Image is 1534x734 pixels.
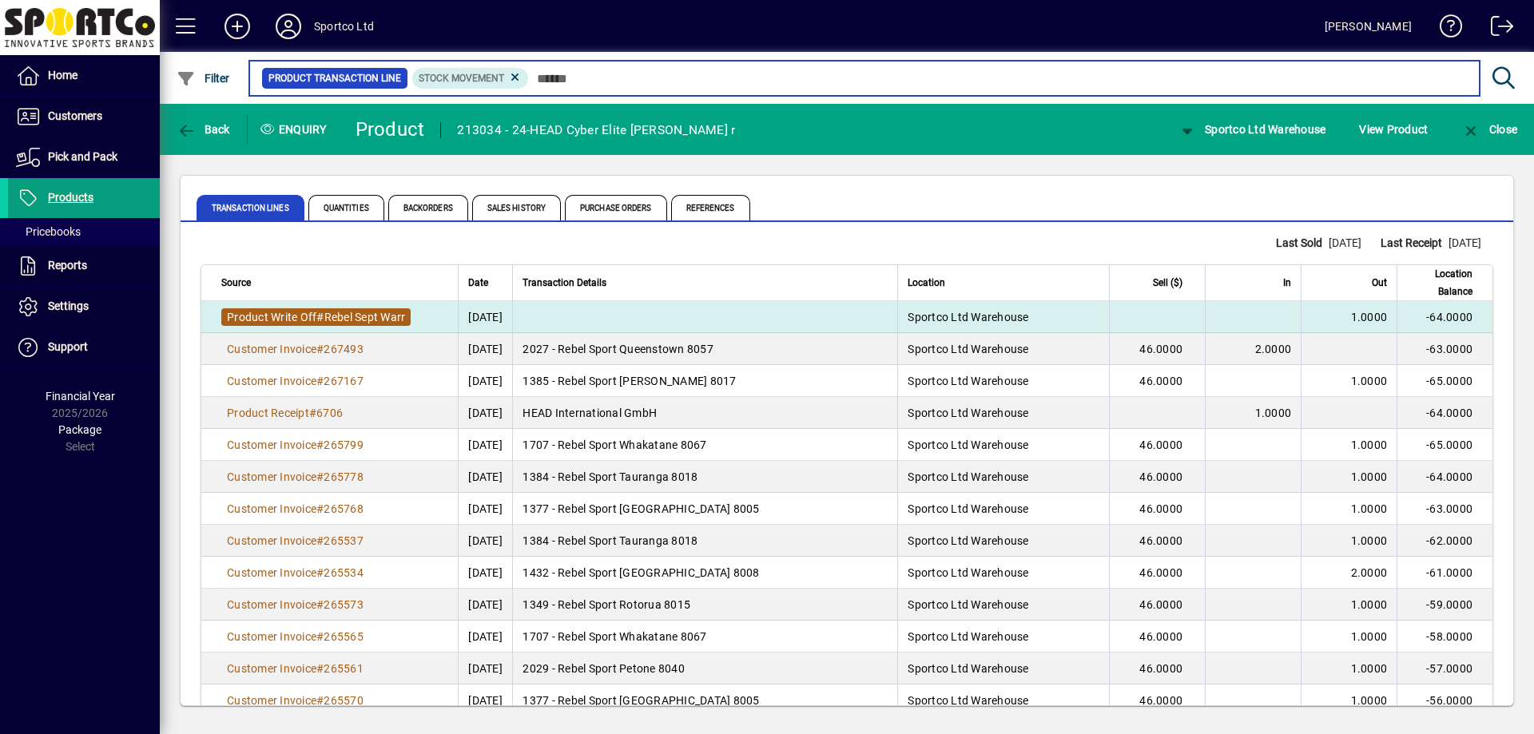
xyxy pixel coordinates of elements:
span: Transaction Details [523,274,606,292]
span: Package [58,423,101,436]
td: [DATE] [458,621,512,653]
a: Product Write Off#Rebel Sept Warr [221,308,411,326]
span: Source [221,274,251,292]
a: Knowledge Base [1428,3,1463,55]
span: 265534 [324,566,364,579]
td: -64.0000 [1397,301,1492,333]
span: [DATE] [1449,236,1481,249]
span: Customer Invoice [227,502,316,515]
td: [DATE] [458,429,512,461]
span: Stock movement [419,73,504,84]
a: Home [8,56,160,96]
td: 46.0000 [1109,333,1205,365]
a: Settings [8,287,160,327]
span: Customer Invoice [227,438,316,451]
span: References [671,195,750,220]
span: Sportco Ltd Warehouse [908,694,1028,707]
td: 1432 - Rebel Sport [GEOGRAPHIC_DATA] 8008 [512,557,897,589]
a: Customer Invoice#267493 [221,340,369,358]
app-page-header-button: Change Location [1161,115,1343,144]
td: [DATE] [458,365,512,397]
span: Home [48,69,77,81]
span: 1.0000 [1351,662,1388,675]
span: Backorders [388,195,468,220]
a: Customer Invoice#265573 [221,596,369,613]
span: # [316,630,324,643]
span: Product Write Off [227,311,316,323]
span: Customer Invoice [227,630,316,643]
button: Back [173,115,234,144]
span: 265537 [324,534,364,547]
td: [DATE] [458,525,512,557]
span: Customer Invoice [227,598,316,611]
td: -61.0000 [1397,557,1492,589]
td: -63.0000 [1397,493,1492,525]
a: Reports [8,246,160,286]
td: [DATE] [458,493,512,525]
div: Sportco Ltd [314,14,374,39]
button: Sportco Ltd Warehouse [1174,115,1330,144]
span: 265570 [324,694,364,707]
span: 6706 [316,407,343,419]
app-page-header-button: Close enquiry [1445,115,1534,144]
span: Sportco Ltd Warehouse [908,598,1028,611]
mat-chip: Product Transaction Type: Stock movement [412,68,529,89]
td: [DATE] [458,557,512,589]
span: Settings [48,300,89,312]
a: Customer Invoice#265537 [221,532,369,550]
span: 1.0000 [1351,630,1388,643]
td: [DATE] [458,653,512,684]
span: Customers [48,109,102,122]
a: Customer Invoice#265565 [221,628,369,645]
td: -63.0000 [1397,333,1492,365]
span: # [316,694,324,707]
span: # [316,311,324,323]
a: Product Receipt#6706 [221,404,348,422]
span: # [316,375,324,387]
td: 46.0000 [1109,589,1205,621]
td: 1377 - Rebel Sport [GEOGRAPHIC_DATA] 8005 [512,493,897,525]
span: Sportco Ltd Warehouse [908,534,1028,547]
td: -64.0000 [1397,397,1492,429]
span: Sportco Ltd Warehouse [908,566,1028,579]
td: [DATE] [458,461,512,493]
span: 265778 [324,470,364,483]
a: Customer Invoice#265561 [221,660,369,677]
span: 1.0000 [1351,534,1388,547]
button: View Product [1355,115,1432,144]
span: Back [177,123,230,136]
span: Sportco Ltd Warehouse [908,375,1028,387]
span: 1.0000 [1351,375,1388,387]
td: 2027 - Rebel Sport Queenstown 8057 [512,333,897,365]
td: 46.0000 [1109,365,1205,397]
td: -65.0000 [1397,429,1492,461]
td: [DATE] [458,684,512,716]
span: 1.0000 [1351,502,1388,515]
a: Customer Invoice#265778 [221,468,369,486]
span: Support [48,340,88,353]
span: Sportco Ltd Warehouse [1178,123,1326,136]
td: [DATE] [458,589,512,621]
td: 1349 - Rebel Sport Rotorua 8015 [512,589,897,621]
span: Transaction Lines [197,195,304,220]
span: Reports [48,259,87,272]
td: 46.0000 [1109,461,1205,493]
td: 46.0000 [1109,684,1205,716]
span: # [316,566,324,579]
a: Customers [8,97,160,137]
span: Sportco Ltd Warehouse [908,407,1028,419]
span: Location Balance [1407,265,1472,300]
td: 46.0000 [1109,557,1205,589]
td: 2029 - Rebel Sport Petone 8040 [512,653,897,684]
span: # [316,470,324,483]
span: 265799 [324,438,364,451]
td: 1385 - Rebel Sport [PERSON_NAME] 8017 [512,365,897,397]
span: 265565 [324,630,364,643]
span: Purchase Orders [565,195,667,220]
span: # [316,343,324,355]
span: Pricebooks [16,225,81,238]
td: 46.0000 [1109,429,1205,461]
span: 1.0000 [1351,470,1388,483]
td: 46.0000 [1109,621,1205,653]
td: -62.0000 [1397,525,1492,557]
